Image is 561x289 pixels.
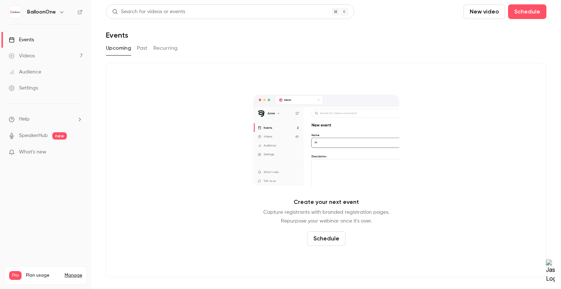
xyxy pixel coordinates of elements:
button: Upcoming [106,42,131,54]
img: BalloonOne [9,6,21,18]
div: Settings [9,84,38,92]
div: Events [9,36,34,43]
span: What's new [19,148,46,156]
button: Schedule [307,231,346,246]
p: Create your next event [294,198,359,206]
a: Manage [65,273,82,278]
span: Help [19,115,30,123]
div: Audience [9,68,41,76]
button: Recurring [153,42,178,54]
iframe: Noticeable Trigger [74,149,83,156]
span: Pro [9,271,22,280]
div: Search for videos or events [112,8,185,16]
span: Plan usage [26,273,60,278]
li: help-dropdown-opener [9,115,83,123]
h1: Events [106,31,128,39]
div: Videos [9,52,35,60]
span: new [52,132,67,140]
a: SpeakerHub [19,132,48,140]
h6: BalloonOne [27,8,56,16]
p: Capture registrants with branded registration pages. Repurpose your webinar once it's over. [263,208,389,225]
button: Past [137,42,148,54]
button: New video [463,4,505,19]
button: Schedule [508,4,546,19]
